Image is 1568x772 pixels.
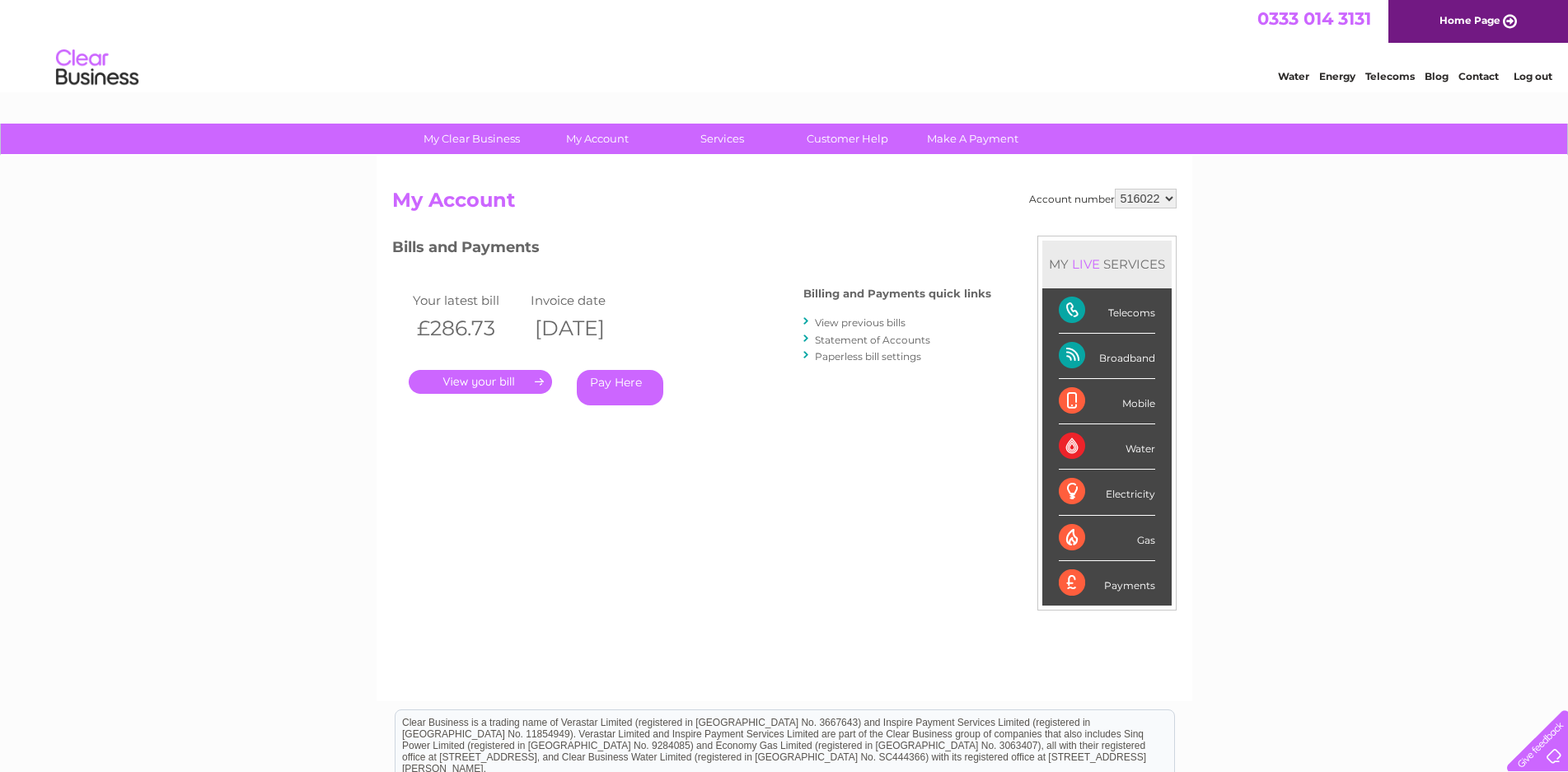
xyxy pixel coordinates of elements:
[1059,379,1155,424] div: Mobile
[1042,241,1172,288] div: MY SERVICES
[1059,561,1155,606] div: Payments
[654,124,790,154] a: Services
[396,9,1174,80] div: Clear Business is a trading name of Verastar Limited (registered in [GEOGRAPHIC_DATA] No. 3667643...
[815,350,921,363] a: Paperless bill settings
[1425,70,1449,82] a: Blog
[1059,424,1155,470] div: Water
[1365,70,1415,82] a: Telecoms
[527,289,645,311] td: Invoice date
[409,289,527,311] td: Your latest bill
[815,334,930,346] a: Statement of Accounts
[404,124,540,154] a: My Clear Business
[392,236,991,264] h3: Bills and Payments
[1069,256,1103,272] div: LIVE
[1319,70,1355,82] a: Energy
[815,316,906,329] a: View previous bills
[392,189,1177,220] h2: My Account
[779,124,915,154] a: Customer Help
[803,288,991,300] h4: Billing and Payments quick links
[1059,470,1155,515] div: Electricity
[1029,189,1177,208] div: Account number
[905,124,1041,154] a: Make A Payment
[55,43,139,93] img: logo.png
[577,370,663,405] a: Pay Here
[1059,288,1155,334] div: Telecoms
[409,370,552,394] a: .
[1458,70,1499,82] a: Contact
[1514,70,1552,82] a: Log out
[409,311,527,345] th: £286.73
[1059,334,1155,379] div: Broadband
[1257,8,1371,29] a: 0333 014 3131
[529,124,665,154] a: My Account
[527,311,645,345] th: [DATE]
[1278,70,1309,82] a: Water
[1059,516,1155,561] div: Gas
